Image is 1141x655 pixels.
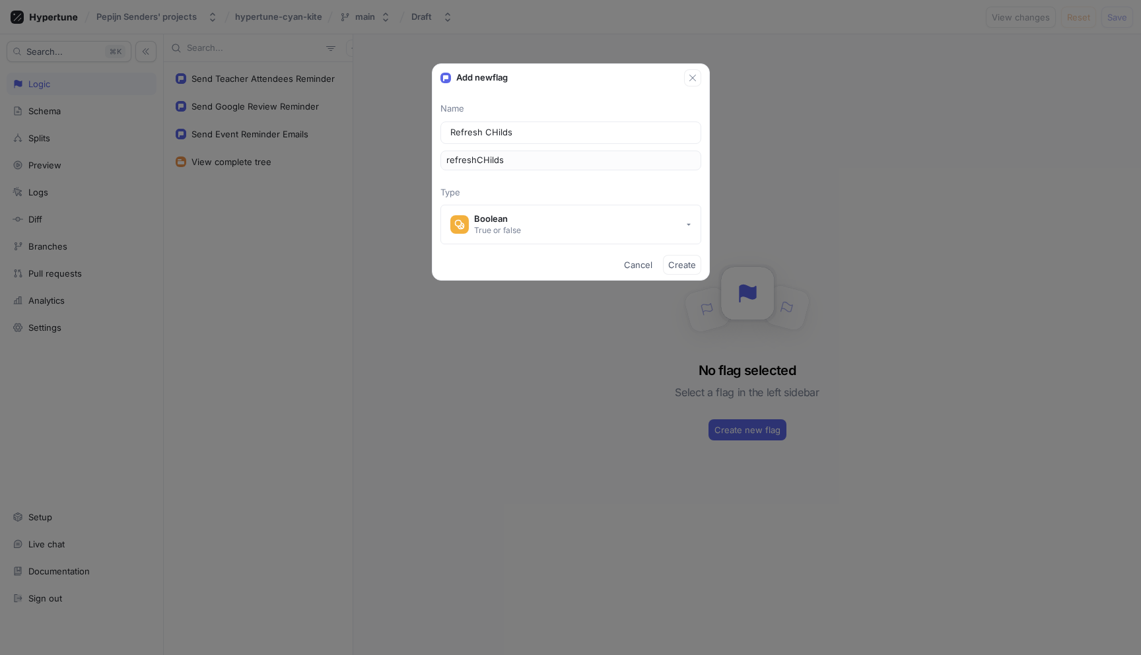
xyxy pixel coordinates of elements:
[474,224,521,236] div: True or false
[619,255,658,275] button: Cancel
[663,255,701,275] button: Create
[624,261,652,269] span: Cancel
[450,126,691,139] input: Enter a name for this flag
[440,186,701,199] p: Type
[474,213,521,224] div: Boolean
[440,205,701,244] button: BooleanTrue or false
[456,71,508,85] p: Add new flag
[668,261,696,269] span: Create
[440,102,701,116] p: Name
